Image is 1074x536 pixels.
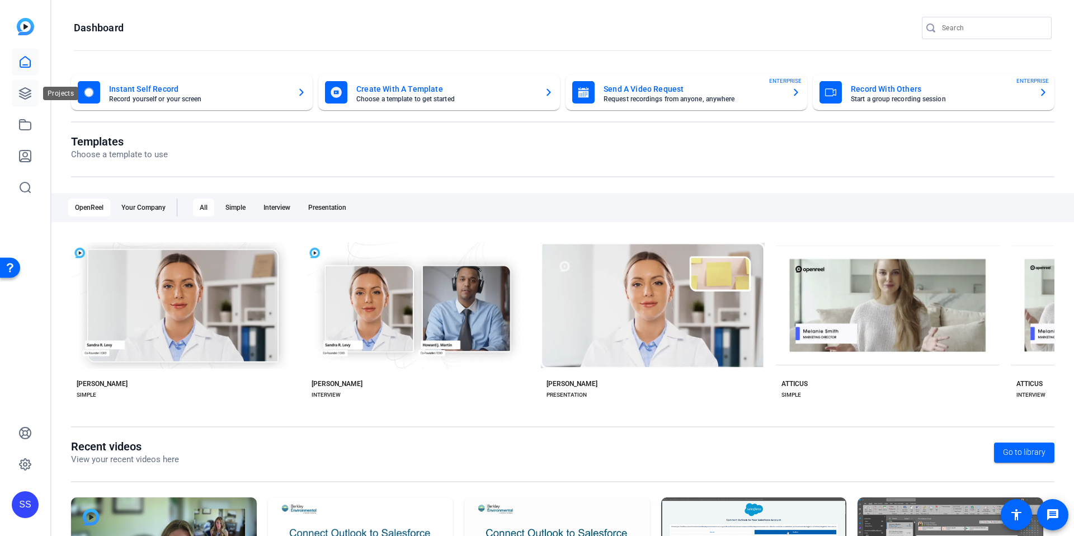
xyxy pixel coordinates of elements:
div: SIMPLE [77,391,96,399]
div: INTERVIEW [312,391,341,399]
span: ENTERPRISE [769,77,802,85]
button: Send A Video RequestRequest recordings from anyone, anywhereENTERPRISE [566,74,807,110]
h1: Templates [71,135,168,148]
div: [PERSON_NAME] [547,379,597,388]
mat-card-subtitle: Record yourself or your screen [109,96,288,102]
div: INTERVIEW [1016,391,1045,399]
div: Presentation [302,199,353,217]
mat-icon: accessibility [1010,508,1023,521]
div: PRESENTATION [547,391,587,399]
div: OpenReel [68,199,110,217]
div: Interview [257,199,297,217]
button: Instant Self RecordRecord yourself or your screen [71,74,313,110]
div: ATTICUS [1016,379,1043,388]
div: [PERSON_NAME] [312,379,362,388]
mat-card-title: Instant Self Record [109,82,288,96]
h1: Dashboard [74,21,124,35]
div: All [193,199,214,217]
div: Simple [219,199,252,217]
mat-icon: message [1046,508,1059,521]
div: SS [12,491,39,518]
mat-card-subtitle: Choose a template to get started [356,96,535,102]
h1: Recent videos [71,440,179,453]
p: View your recent videos here [71,453,179,466]
span: ENTERPRISE [1016,77,1049,85]
mat-card-title: Record With Others [851,82,1030,96]
div: Your Company [115,199,172,217]
button: Create With A TemplateChoose a template to get started [318,74,560,110]
img: blue-gradient.svg [17,18,34,35]
mat-card-title: Create With A Template [356,82,535,96]
mat-card-title: Send A Video Request [604,82,783,96]
div: SIMPLE [781,391,801,399]
mat-card-subtitle: Request recordings from anyone, anywhere [604,96,783,102]
div: ATTICUS [781,379,808,388]
p: Choose a template to use [71,148,168,161]
input: Search [942,21,1043,35]
a: Go to library [994,443,1054,463]
mat-card-subtitle: Start a group recording session [851,96,1030,102]
div: [PERSON_NAME] [77,379,128,388]
div: Projects [43,87,78,100]
button: Record With OthersStart a group recording sessionENTERPRISE [813,74,1054,110]
span: Go to library [1003,446,1045,458]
